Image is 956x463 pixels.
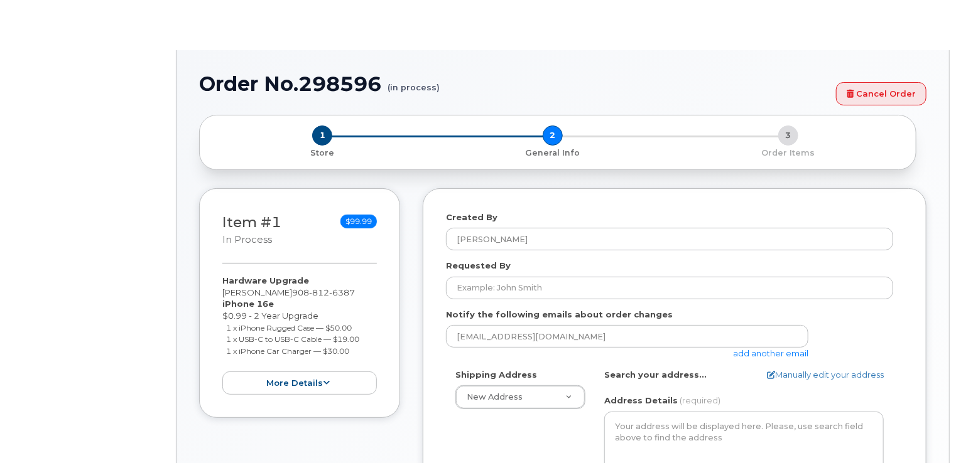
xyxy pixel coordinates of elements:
a: Manually edit your address [767,369,884,381]
button: more details [222,371,377,395]
span: 1 [312,125,332,146]
small: 1 x iPhone Rugged Case — $50.00 [227,323,352,333]
label: Created By [446,211,497,223]
small: (in process) [388,73,440,92]
small: 1 x USB-C to USB-C Cable — $19.00 [227,334,360,344]
p: Store [215,147,430,159]
span: New Address [467,392,523,402]
label: Shipping Address [455,369,537,381]
strong: Hardware Upgrade [222,275,309,285]
div: [PERSON_NAME] $0.99 - 2 Year Upgrade [222,275,377,395]
span: 812 [309,287,329,297]
label: Requested By [446,260,511,272]
label: Address Details [604,395,678,407]
span: 908 [292,287,355,297]
strong: iPhone 16e [222,299,274,309]
span: (required) [680,395,720,405]
a: Cancel Order [836,82,926,105]
a: add another email [733,348,808,358]
span: 6387 [329,287,355,297]
small: in process [222,234,272,245]
span: $99.99 [340,215,377,228]
label: Search your address... [604,369,707,381]
label: Notify the following emails about order changes [446,309,673,321]
h1: Order No.298596 [199,73,830,95]
a: 1 Store [210,146,435,159]
input: Example: John Smith [446,277,893,299]
small: 1 x iPhone Car Charger — $30.00 [227,346,350,356]
a: New Address [456,386,585,408]
input: Example: john@appleseed.com [446,325,808,348]
h3: Item #1 [222,215,281,247]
